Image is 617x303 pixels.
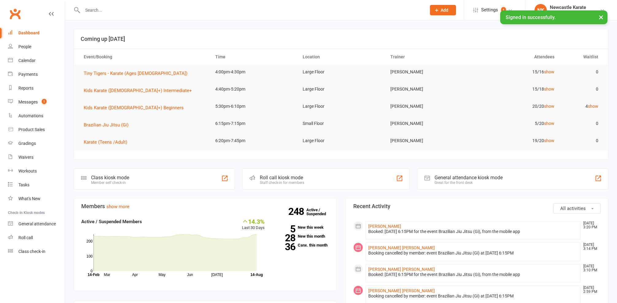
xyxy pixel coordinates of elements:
[78,49,210,65] th: Event/Booking
[18,196,40,201] div: What's New
[297,82,385,96] td: Large Floor
[8,164,65,178] a: Workouts
[84,71,187,76] span: Tiny Tigers - Karate (Ages [DEMOGRAPHIC_DATA])
[18,86,33,91] div: Reports
[8,192,65,206] a: What's New
[84,104,188,111] button: Kids Karate ([DEMOGRAPHIC_DATA]+) Beginners
[506,14,556,20] span: Signed in successfully.
[84,121,133,129] button: Brazilian Jiu Jitsu (Gi)
[84,139,127,145] span: Karate (Teens /Adult)
[18,169,37,173] div: Workouts
[274,233,295,243] strong: 28
[18,155,33,160] div: Waivers
[580,243,600,251] time: [DATE] 3:14 PM
[18,141,36,146] div: Gradings
[368,267,435,272] a: [PERSON_NAME] [PERSON_NAME]
[580,286,600,294] time: [DATE] 2:59 PM
[81,36,601,42] h3: Coming up [DATE]
[18,58,36,63] div: Calendar
[560,206,586,211] span: All activities
[550,10,586,16] div: Newcastle Karate
[368,251,578,256] div: Booking cancelled by member: event Brazilian Jiu Jitsu (Gi) at [DATE] 6:15PM
[242,218,265,225] div: 14.3%
[260,181,304,185] div: Staff check-in for members
[472,65,560,79] td: 15/16
[18,72,38,77] div: Payments
[385,116,473,131] td: [PERSON_NAME]
[596,10,607,24] button: ×
[8,217,65,231] a: General attendance kiosk mode
[288,207,306,216] strong: 248
[81,6,422,14] input: Search...
[18,44,31,49] div: People
[18,127,45,132] div: Product Sales
[481,3,498,17] span: Settings
[553,203,601,214] button: All activities
[210,134,297,148] td: 6:20pm-7:45pm
[297,99,385,114] td: Large Floor
[385,82,473,96] td: [PERSON_NAME]
[501,7,506,13] span: 1
[472,82,560,96] td: 15/18
[274,243,329,247] a: 36Canx. this month
[435,181,503,185] div: Great for the front desk
[18,30,40,35] div: Dashboard
[297,65,385,79] td: Large Floor
[368,293,578,299] div: Booking cancelled by member: event Brazilian Jiu Jitsu (Gi) at [DATE] 6:15PM
[18,113,43,118] div: Automations
[8,109,65,123] a: Automations
[8,137,65,150] a: Gradings
[385,134,473,148] td: [PERSON_NAME]
[84,70,192,77] button: Tiny Tigers - Karate (Ages [DEMOGRAPHIC_DATA])
[385,65,473,79] td: [PERSON_NAME]
[274,234,329,238] a: 28New this month
[84,122,128,128] span: Brazilian Jiu Jitsu (Gi)
[472,116,560,131] td: 5/20
[91,181,129,185] div: Member self check-in
[8,95,65,109] a: Messages 1
[260,175,304,181] div: Roll call kiosk mode
[306,203,333,220] a: 248Active / Suspended
[472,134,560,148] td: 19/20
[368,224,401,229] a: [PERSON_NAME]
[210,99,297,114] td: 5:30pm-6:10pm
[18,249,45,254] div: Class check-in
[435,175,503,181] div: General attendance kiosk mode
[297,49,385,65] th: Location
[18,221,56,226] div: General attendance
[8,26,65,40] a: Dashboard
[274,224,295,234] strong: 5
[84,87,196,94] button: Kids Karate ([DEMOGRAPHIC_DATA]+) Intermediate+
[472,99,560,114] td: 20/20
[544,121,554,126] a: show
[7,6,23,21] a: Clubworx
[560,82,604,96] td: 0
[274,225,329,229] a: 5New this week
[441,8,448,13] span: Add
[544,138,554,143] a: show
[106,204,129,209] a: show more
[8,231,65,245] a: Roll call
[84,105,184,111] span: Kids Karate ([DEMOGRAPHIC_DATA]+) Beginners
[81,219,142,224] strong: Active / Suspended Members
[560,116,604,131] td: 0
[81,203,329,209] h3: Members
[274,242,295,251] strong: 36
[430,5,456,15] button: Add
[560,99,604,114] td: 4
[544,104,554,109] a: show
[385,49,473,65] th: Trainer
[242,218,265,231] div: Last 30 Days
[18,182,29,187] div: Tasks
[580,221,600,229] time: [DATE] 3:20 PM
[8,40,65,54] a: People
[560,65,604,79] td: 0
[297,116,385,131] td: Small Floor
[84,138,132,146] button: Karate (Teens /Adult)
[8,81,65,95] a: Reports
[544,69,554,74] a: show
[368,229,578,234] div: Booked: [DATE] 6:15PM for the event Brazilian Jiu Jitsu (Gi), from the mobile app
[368,288,435,293] a: [PERSON_NAME] [PERSON_NAME]
[353,203,601,209] h3: Recent Activity
[8,54,65,68] a: Calendar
